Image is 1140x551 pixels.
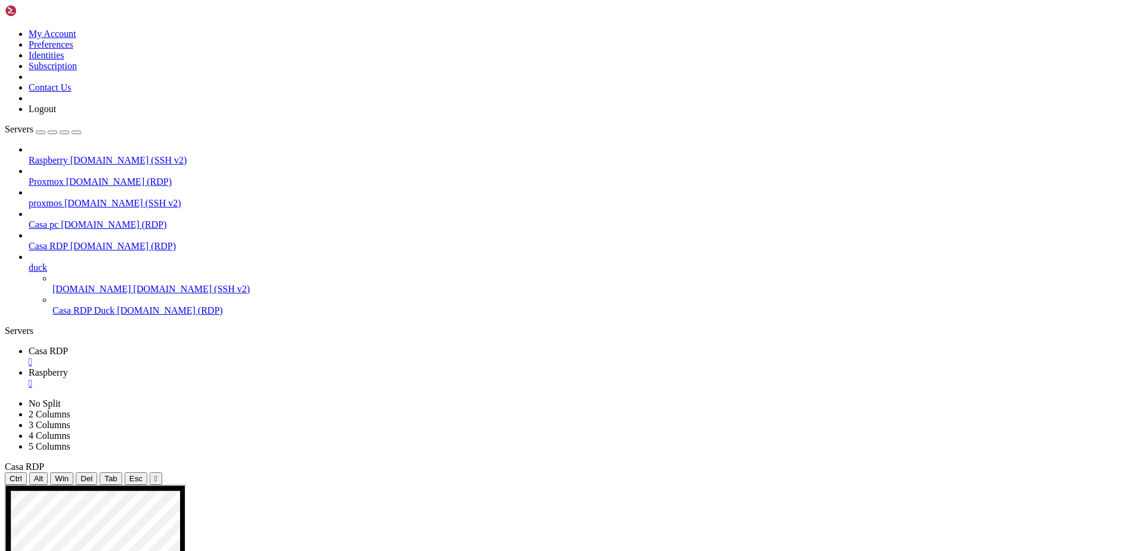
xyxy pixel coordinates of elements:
[29,241,68,251] span: Casa RDP
[5,248,985,258] x-row: 569f5700ab10 ubuntu "/bin/bash" [DATE] Up 4 weeks
[29,378,1135,389] a: 
[5,228,985,238] x-row: aabf0bff98ba ubuntu "/bin/bash" [DATE] Up 3 weeks
[29,198,1135,209] a: proxmos [DOMAIN_NAME] (SSH v2)
[29,219,1135,230] a: Casa pc [DOMAIN_NAME] (RDP)
[5,258,985,268] x-row: autoclaim
[156,289,160,299] div: (30, 28)
[5,218,985,228] x-row: sad_dijkstra
[104,474,117,483] span: Tab
[91,96,105,106] span: ~ $
[5,96,985,106] x-row: : sudo su
[5,137,985,147] x-row: root@WolfTora:/home/wolftora# docker ps -a
[5,76,985,86] x-row: permitted by applicable law.
[29,262,1135,273] a: duck
[5,157,985,167] x-row: NAMES
[29,346,1135,367] a: Casa RDP
[5,268,985,278] x-row: 7448c5cf8e53 7a5b7ec74a3b "/init" [DATE] Up 4 weeks
[5,25,985,35] x-row: The programs included with the Debian GNU/Linux system are free software;
[5,5,985,15] x-row: Linux WolfTora [DATE]+rpt-rpi-v8 #1 SMP PREEMPT Debian 1:6.12.34-1+rpt1~bookworm ([DATE]) aarch64
[64,198,181,208] span: [DOMAIN_NAME] (SSH v2)
[5,124,33,134] span: Servers
[52,305,1135,316] a: Casa RDP Duck [DOMAIN_NAME] (RDP)
[5,45,985,55] x-row: individual files in /usr/share/doc/*/copyright.
[29,409,70,419] a: 2 Columns
[52,284,131,294] span: [DOMAIN_NAME]
[29,219,58,230] span: Casa pc
[29,155,1135,166] a: Raspberry [DOMAIN_NAME] (SSH v2)
[29,50,64,60] a: Identities
[5,289,985,299] x-row: root@WolfTora:/home/wolftora#
[29,367,1135,389] a: Raspberry
[5,124,81,134] a: Servers
[5,197,985,208] x-row: 443/tcp portainer
[29,155,68,165] span: Raspberry
[29,82,72,92] a: Contact Us
[5,116,985,126] x-row: docker: 'ps-a' is not a docker command.
[5,167,410,177] span: a665269c87ba honeygain/honeygain "./honeygain -tou-ac…" [DATE] Up 2 weeks
[29,262,47,273] span: duck
[134,284,250,294] span: [DOMAIN_NAME] (SSH v2)
[5,147,985,157] x-row: CONTAINER ID IMAGE COMMAND CREATED STATUS PORTS
[29,144,1135,166] li: Raspberry [DOMAIN_NAME] (SSH v2)
[5,66,985,76] x-row: Debian GNU/Linux comes with ABSOLUTELY NO WARRANTY, to the extent
[29,398,61,408] a: No Split
[29,209,1135,230] li: Casa pc [DOMAIN_NAME] (RDP)
[5,177,985,187] x-row: Honeygain
[29,472,48,485] button: Alt
[61,219,166,230] span: [DOMAIN_NAME] (RDP)
[52,284,1135,295] a: [DOMAIN_NAME] [DOMAIN_NAME] (SSH v2)
[129,474,142,483] span: Esc
[5,187,985,197] x-row: d9a471831f73 portainer/portainer-ce "/portainer" [DATE] Up 4 weeks [TECHNICAL_ID]->9000/tcp, :[TE...
[29,431,70,441] a: 4 Columns
[5,86,985,96] x-row: Last login: [DATE] from [TECHNICAL_ID]
[29,441,70,451] a: 5 Columns
[52,273,1135,295] li: [DOMAIN_NAME] [DOMAIN_NAME] (SSH v2)
[29,346,68,356] span: Casa RDP
[5,326,1135,336] div: Servers
[55,474,69,483] span: Win
[52,295,1135,316] li: Casa RDP Duck [DOMAIN_NAME] (RDP)
[29,39,73,49] a: Preferences
[29,252,1135,316] li: duck
[29,61,77,71] a: Subscription
[5,238,985,248] x-row: proxmox_live
[29,367,68,377] span: Raspberry
[5,35,985,45] x-row: the exact distribution terms for each program are described in the
[100,472,122,485] button: Tab
[5,462,44,472] span: Casa RDP
[150,472,162,485] button: 
[70,241,176,251] span: [DOMAIN_NAME] (RDP)
[52,305,114,315] span: Casa RDP Duck
[29,241,1135,252] a: Casa RDP [DOMAIN_NAME] (RDP)
[125,472,147,485] button: Esc
[80,474,92,483] span: Del
[5,278,985,289] x-row: homeassistant
[5,126,985,137] x-row: See 'docker --help'
[117,305,222,315] span: [DOMAIN_NAME] (RDP)
[76,472,97,485] button: Del
[5,472,27,485] button: Ctrl
[34,474,44,483] span: Alt
[29,177,1135,187] a: Proxmox [DOMAIN_NAME] (RDP)
[29,198,62,208] span: proxmos
[66,177,172,187] span: [DOMAIN_NAME] (RDP)
[29,104,56,114] a: Logout
[10,474,22,483] span: Ctrl
[29,177,64,187] span: Proxmox
[5,106,985,116] x-row: root@WolfTora:/home/wolftora# docker ps-a
[29,29,76,39] a: My Account
[29,357,1135,367] a: 
[50,472,73,485] button: Win
[70,155,187,165] span: [DOMAIN_NAME] (SSH v2)
[29,187,1135,209] li: proxmos [DOMAIN_NAME] (SSH v2)
[29,230,1135,252] li: Casa RDP [DOMAIN_NAME] (RDP)
[5,5,73,17] img: Shellngn
[154,474,157,483] div: 
[5,208,985,218] x-row: 839fa5651aa4 ubuntu "/bin/bash" [DATE] Exited (137) [DATE]
[29,166,1135,187] li: Proxmox [DOMAIN_NAME] (RDP)
[29,420,70,430] a: 3 Columns
[5,96,86,106] span: wolftora@WolfTora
